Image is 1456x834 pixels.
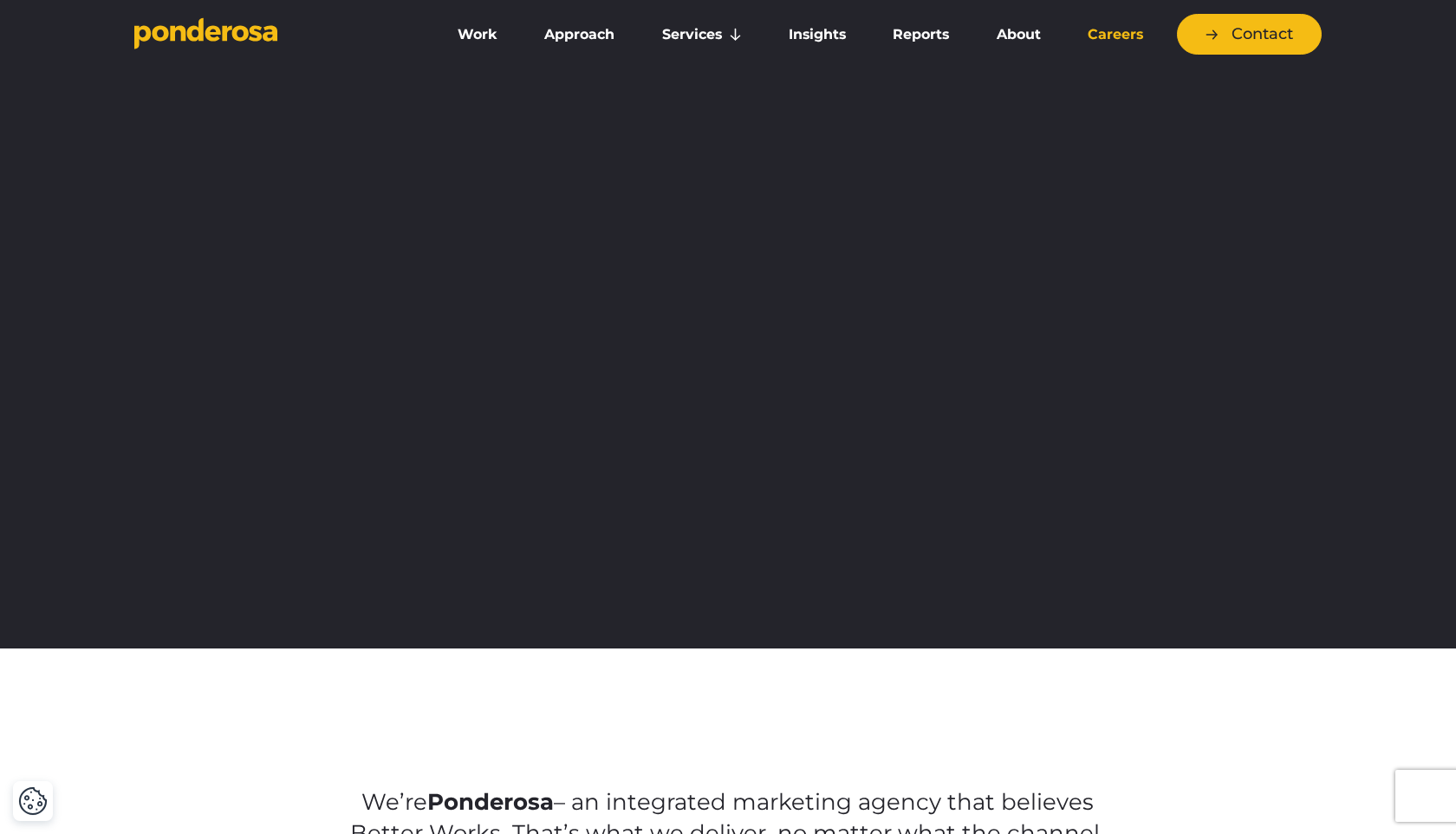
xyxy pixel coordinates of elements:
a: Reports [873,16,969,53]
a: About [976,16,1060,53]
a: Go to homepage [134,17,412,52]
a: Approach [524,16,634,53]
button: Cookie Settings [18,786,48,816]
a: Careers [1068,16,1163,53]
a: Services [642,16,762,53]
strong: Ponderosa [427,788,554,816]
a: Contact [1177,14,1322,55]
a: Insights [769,16,866,53]
img: Revisit consent button [18,786,48,816]
a: Work [438,16,517,53]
